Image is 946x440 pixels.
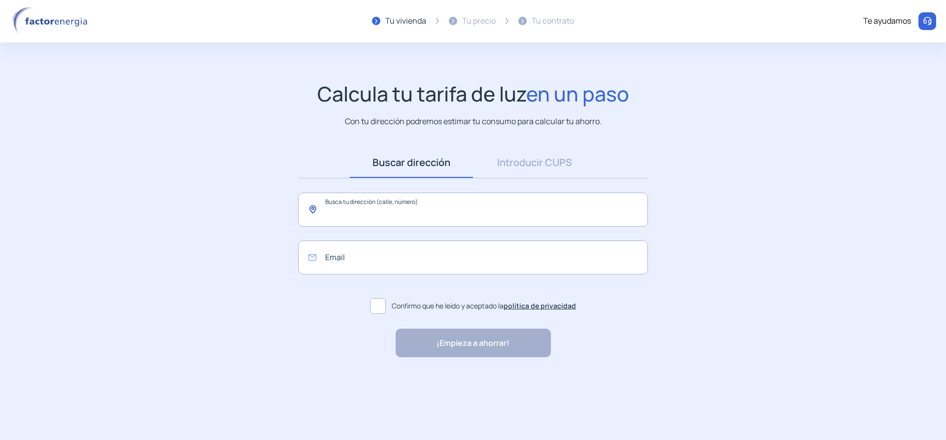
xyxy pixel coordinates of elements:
[462,15,496,28] div: Tu precio
[350,147,473,178] a: Buscar dirección
[863,15,911,28] div: Te ayudamos
[392,301,576,311] span: Confirmo que he leído y aceptado la
[532,15,574,28] div: Tu contrato
[345,115,602,128] p: Con tu dirección podremos estimar tu consumo para calcular tu ahorro.
[473,147,596,178] a: Introducir CUPS
[10,7,94,35] img: logo factor
[385,15,426,28] div: Tu vivienda
[504,301,576,310] a: política de privacidad
[922,16,932,26] img: llamar
[317,82,629,106] h1: Calcula tu tarifa de luz
[526,80,629,107] span: en un paso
